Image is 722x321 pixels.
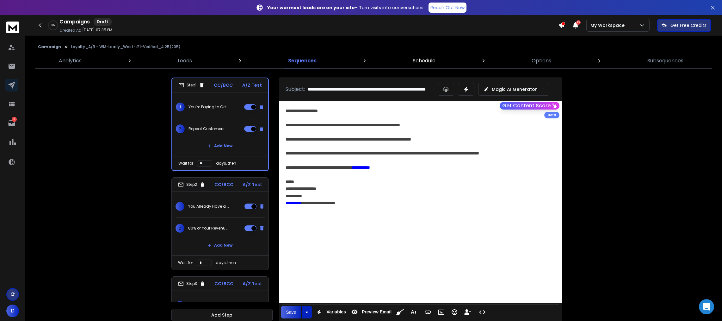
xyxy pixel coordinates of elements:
p: Sequences [288,57,317,65]
button: Insert Link (⌘K) [422,306,434,318]
p: Wait for [178,260,193,265]
p: You Already Have a Goldmine. You're Just Not Mining It. [188,204,229,209]
div: Beta [544,112,559,118]
button: Save [281,306,301,318]
a: Analytics [55,53,85,68]
span: 22 [576,20,581,25]
button: Magic AI Generator [478,83,549,96]
img: logo [6,22,19,33]
p: Leads [178,57,192,65]
p: days, then [216,161,236,166]
p: CC/BCC [214,181,233,188]
span: Preview Email [361,309,393,315]
button: Get Content Score [500,102,559,110]
p: CC/BCC [214,82,233,88]
button: Variables [313,306,347,318]
a: Options [528,53,555,68]
button: More Text [407,306,419,318]
p: Get Free Credits [670,22,707,28]
button: Add New [203,140,238,152]
p: You’re Paying to Get Customers—But Doing Nothing to Keep Them. [188,104,229,110]
div: Step 3 [178,281,205,286]
a: Leads [174,53,196,68]
p: Wait for [178,161,193,166]
p: 0 % [52,23,55,27]
strong: Your warmest leads are on your site [267,4,355,11]
p: Options [532,57,551,65]
li: Step1CC/BCCA/Z Test1You’re Paying to Get Customers—But Doing Nothing to Keep Them.2Repeat Custome... [171,78,269,171]
p: Loyalty_A/B - WM-Leafly_West-#1-Verified_4.25(205) [71,44,181,49]
button: Get Free Credits [657,19,711,32]
a: Subsequences [644,53,687,68]
button: Insert Image (⌘P) [435,306,447,318]
a: Sequences [284,53,320,68]
p: Repeat Customers Make You Rich. So Why Don’t You Want More? [188,126,229,131]
div: Draft [94,18,112,26]
p: Magic AI Generator [492,86,537,92]
button: D [6,305,19,317]
p: A/Z Test [242,82,262,88]
a: 8 [5,117,18,129]
a: Schedule [409,53,439,68]
div: Open Intercom Messenger [699,299,714,314]
p: 80% of Your Revenue Will Come From 20% of Your Customers [188,226,229,231]
p: Reach Out Now [430,4,465,11]
button: Emoticons [448,306,460,318]
div: Step 1 [178,82,205,88]
button: Clean HTML [394,306,406,318]
h1: Campaigns [59,18,90,26]
span: 2 [176,124,185,133]
p: Created At: [59,28,81,33]
p: My Workspace [590,22,627,28]
button: Add New [203,239,238,252]
p: – Turn visits into conversations [267,4,423,11]
p: Analytics [59,57,82,65]
div: Step 2 [178,182,205,187]
span: Variables [325,309,347,315]
button: Preview Email [349,306,393,318]
p: CC/BCC [214,280,233,287]
button: Insert Unsubscribe Link [462,306,474,318]
p: Schedule [413,57,435,65]
p: 8 [12,117,17,122]
button: Campaign [38,44,61,49]
span: 2 [176,224,184,233]
p: Subsequences [647,57,683,65]
p: A/Z Test [243,181,262,188]
li: Step2CC/BCCA/Z Test1You Already Have a Goldmine. You're Just Not Mining It.280% of Your Revenue W... [171,177,269,270]
button: Code View [476,306,488,318]
a: Reach Out Now [429,3,466,13]
span: 1 [176,202,184,211]
span: 1 [176,301,184,310]
p: A/Z Test [243,280,262,287]
p: Subject: [286,85,305,93]
p: days, then [216,260,236,265]
p: [DATE] 07:35 PM [82,28,112,33]
span: 1 [176,103,185,111]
